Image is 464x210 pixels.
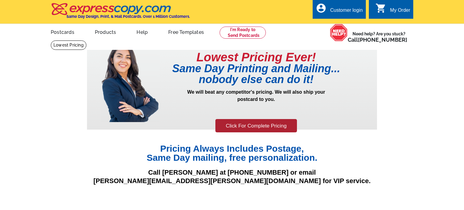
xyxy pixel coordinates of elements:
[316,3,327,14] i: account_circle
[358,37,407,43] a: [PHONE_NUMBER]
[390,8,410,16] div: My Order
[159,63,353,85] h1: Same Day Printing and Mailing... nobody else can do it!
[316,7,363,14] a: account_circle Customer login
[159,24,214,39] a: Free Templates
[41,24,84,39] a: Postcards
[348,31,410,43] span: Need help? Are you stuck?
[159,89,353,118] p: We will beat any competitor's pricing. We will also ship your postcard to you.
[215,119,297,133] a: Click For Complete Pricing
[66,14,190,19] h4: Same Day Design, Print, & Mail Postcards. Over 1 Million Customers.
[87,144,377,162] h1: Pricing Always Includes Postage, Same Day mailing, free personalization.
[375,7,410,14] a: shopping_cart My Order
[101,40,159,122] img: prepricing-girl.png
[51,7,190,19] a: Same Day Design, Print, & Mail Postcards. Over 1 Million Customers.
[348,37,407,43] span: Call
[159,51,353,63] h1: Lowest Pricing Ever!
[87,168,377,186] p: Call [PERSON_NAME] at [PHONE_NUMBER] or email [PERSON_NAME][EMAIL_ADDRESS][PERSON_NAME][DOMAIN_NA...
[85,24,126,39] a: Products
[127,24,157,39] a: Help
[330,8,363,16] div: Customer login
[375,3,386,14] i: shopping_cart
[330,24,348,41] img: help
